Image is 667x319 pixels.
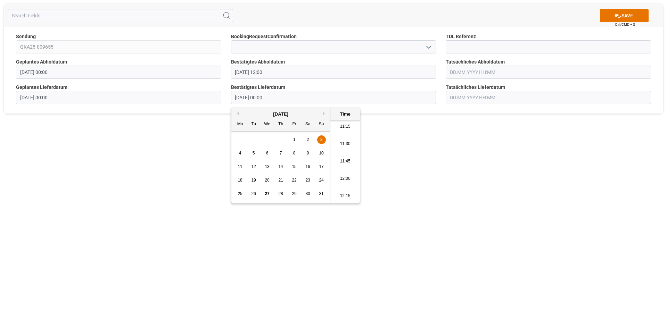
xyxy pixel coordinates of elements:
div: Choose Thursday, August 14th, 2025 [277,162,285,171]
span: Geplantes Abholdatum [16,58,67,66]
input: DD.MM.YYYY HH:MM [16,91,221,104]
span: 21 [278,178,283,183]
span: Tatsächliches Lieferdatum [446,84,505,91]
span: Tatsächliches Abholdatum [446,58,505,66]
div: Choose Sunday, August 24th, 2025 [317,176,326,185]
li: 12:15 [330,187,360,205]
span: 10 [319,151,323,156]
span: 7 [280,151,282,156]
span: Ctrl/CMD + S [615,22,635,27]
div: Choose Monday, August 25th, 2025 [236,190,245,198]
span: 11 [238,164,242,169]
span: 8 [293,151,296,156]
input: DD.MM.YYYY HH:MM [446,91,651,104]
div: Choose Tuesday, August 12th, 2025 [249,162,258,171]
span: 23 [305,178,310,183]
span: 26 [251,191,256,196]
span: 6 [266,151,269,156]
span: Geplantes Lieferdatum [16,84,67,91]
li: 12:00 [330,170,360,187]
span: 9 [307,151,309,156]
div: Choose Sunday, August 10th, 2025 [317,149,326,158]
span: 22 [292,178,296,183]
span: 16 [305,164,310,169]
span: 31 [319,191,323,196]
span: 13 [265,164,269,169]
span: 30 [305,191,310,196]
input: DD.MM.YYYY HH:MM [231,91,436,104]
div: Th [277,120,285,129]
span: 24 [319,178,323,183]
div: Choose Friday, August 8th, 2025 [290,149,299,158]
div: Choose Sunday, August 17th, 2025 [317,162,326,171]
div: We [263,120,272,129]
div: Choose Monday, August 4th, 2025 [236,149,245,158]
button: SAVE [600,9,649,22]
li: 11:30 [330,135,360,153]
div: Choose Friday, August 29th, 2025 [290,190,299,198]
span: Sendung [16,33,36,40]
input: DD.MM.YYYY HH:MM [446,66,651,79]
div: Choose Thursday, August 7th, 2025 [277,149,285,158]
span: TDL Referenz [446,33,476,40]
li: 11:45 [330,153,360,170]
div: Choose Sunday, August 3rd, 2025 [317,135,326,144]
li: 11:15 [330,118,360,135]
div: Sa [304,120,312,129]
div: Choose Saturday, August 16th, 2025 [304,162,312,171]
span: 3 [320,137,323,142]
div: Choose Friday, August 1st, 2025 [290,135,299,144]
div: Choose Thursday, August 28th, 2025 [277,190,285,198]
div: Su [317,120,326,129]
span: 2 [307,137,309,142]
span: 4 [239,151,241,156]
span: 15 [292,164,296,169]
div: Choose Wednesday, August 13th, 2025 [263,162,272,171]
div: month 2025-08 [233,133,328,201]
div: [DATE] [231,111,330,118]
button: Previous Month [235,111,239,116]
span: 18 [238,178,242,183]
div: Choose Saturday, August 9th, 2025 [304,149,312,158]
div: Mo [236,120,245,129]
span: Bestätigtes Lieferdatum [231,84,285,91]
span: 27 [265,191,269,196]
span: 17 [319,164,323,169]
div: Choose Thursday, August 21st, 2025 [277,176,285,185]
input: DD.MM.YYYY HH:MM [16,66,221,79]
div: Choose Tuesday, August 19th, 2025 [249,176,258,185]
span: 1 [293,137,296,142]
span: 14 [278,164,283,169]
div: Fr [290,120,299,129]
div: Choose Wednesday, August 20th, 2025 [263,176,272,185]
button: Next Month [323,111,327,116]
span: BookingRequestConfirmation [231,33,297,40]
div: Time [332,111,358,118]
div: Choose Monday, August 11th, 2025 [236,162,245,171]
div: Tu [249,120,258,129]
div: Choose Saturday, August 23rd, 2025 [304,176,312,185]
span: 12 [251,164,256,169]
div: Choose Saturday, August 2nd, 2025 [304,135,312,144]
div: Choose Tuesday, August 5th, 2025 [249,149,258,158]
div: Choose Friday, August 22nd, 2025 [290,176,299,185]
span: 19 [251,178,256,183]
div: Choose Friday, August 15th, 2025 [290,162,299,171]
span: 29 [292,191,296,196]
span: 20 [265,178,269,183]
span: 28 [278,191,283,196]
div: Choose Saturday, August 30th, 2025 [304,190,312,198]
div: Choose Wednesday, August 27th, 2025 [263,190,272,198]
div: Choose Tuesday, August 26th, 2025 [249,190,258,198]
input: Search Fields [8,9,233,22]
div: Choose Monday, August 18th, 2025 [236,176,245,185]
div: Choose Sunday, August 31st, 2025 [317,190,326,198]
span: Bestätigtes Abholdatum [231,58,285,66]
button: open menu [423,42,434,52]
div: Choose Wednesday, August 6th, 2025 [263,149,272,158]
input: DD.MM.YYYY HH:MM [231,66,436,79]
span: 5 [253,151,255,156]
span: 25 [238,191,242,196]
